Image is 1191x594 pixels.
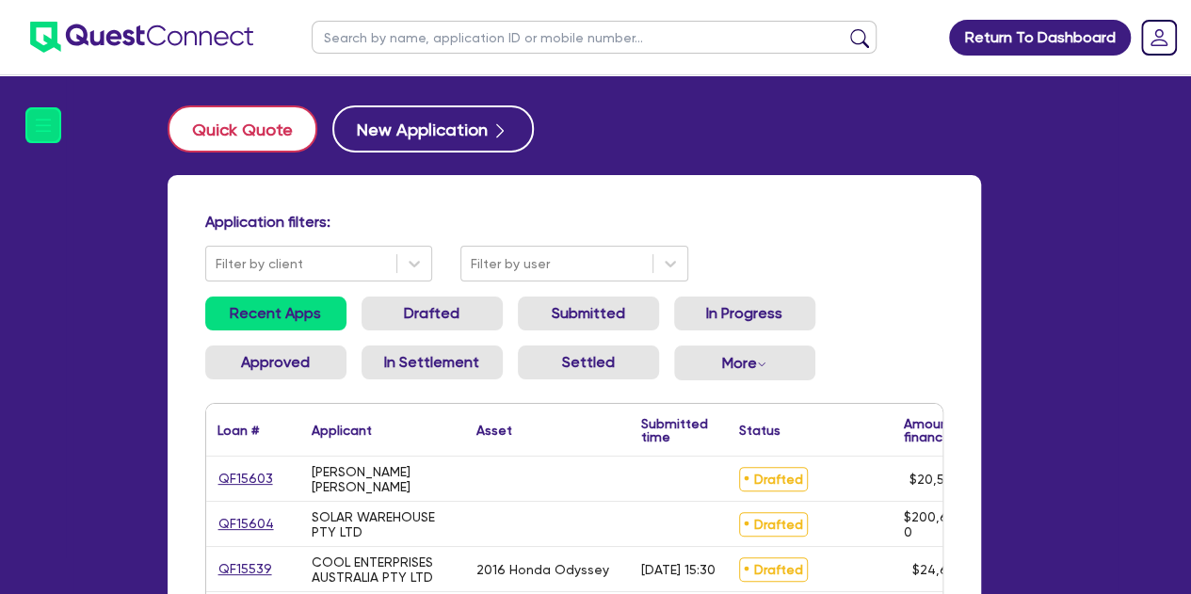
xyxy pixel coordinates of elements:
[205,297,346,330] a: Recent Apps
[641,562,716,577] div: [DATE] 15:30
[476,562,609,577] div: 2016 Honda Odyssey
[217,558,273,580] a: QF15539
[904,417,979,443] div: Amount financed
[30,22,253,53] img: quest-connect-logo-blue
[1135,13,1183,62] a: Dropdown toggle
[362,297,503,330] a: Drafted
[739,557,808,582] span: Drafted
[674,345,815,380] button: Dropdown toggle
[949,20,1131,56] a: Return To Dashboard
[904,509,974,539] span: $200,654.50
[312,424,372,437] div: Applicant
[168,105,317,153] button: Quick Quote
[476,424,512,437] div: Asset
[168,105,332,153] a: Quick Quote
[217,424,259,437] div: Loan #
[909,472,979,487] span: $20,542.50
[641,417,708,443] div: Submitted time
[332,105,534,153] button: New Application
[739,424,781,437] div: Status
[205,345,346,379] a: Approved
[217,513,275,535] a: QF15604
[312,554,454,585] div: COOL ENTERPRISES AUSTRALIA PTY LTD
[217,468,274,490] a: QF15603
[739,467,808,491] span: Drafted
[912,562,979,577] span: $24,615.50
[312,21,877,54] input: Search by name, application ID or mobile number...
[25,107,61,143] img: icon-menu-open
[674,297,815,330] a: In Progress
[518,345,659,379] a: Settled
[362,345,503,379] a: In Settlement
[312,509,454,539] div: SOLAR WAREHOUSE PTY LTD
[739,512,808,537] span: Drafted
[518,297,659,330] a: Submitted
[205,213,944,231] h4: Application filters:
[312,464,454,494] div: [PERSON_NAME] [PERSON_NAME]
